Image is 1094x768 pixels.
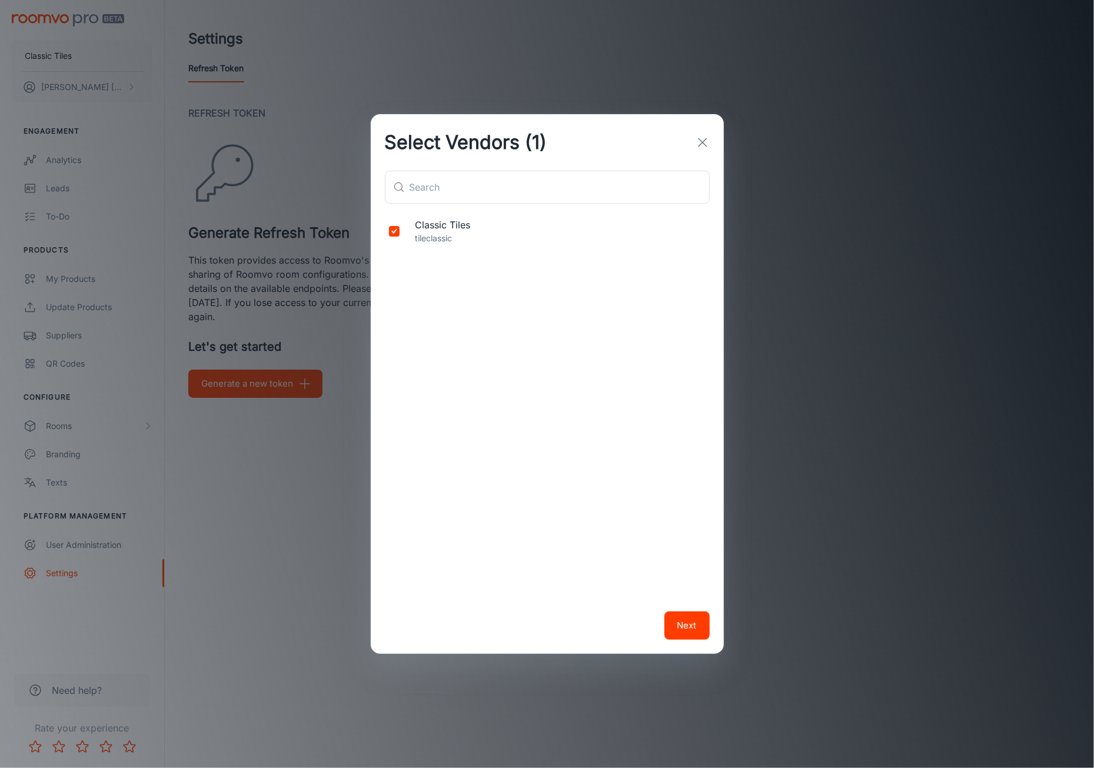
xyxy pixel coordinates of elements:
span: Classic Tiles [415,218,705,232]
p: tileclassic [415,232,705,245]
h2: Select Vendors (1) [371,114,561,171]
input: Search [410,171,710,204]
button: Next [664,611,710,640]
div: Classic Tilestileclassic [371,213,724,250]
